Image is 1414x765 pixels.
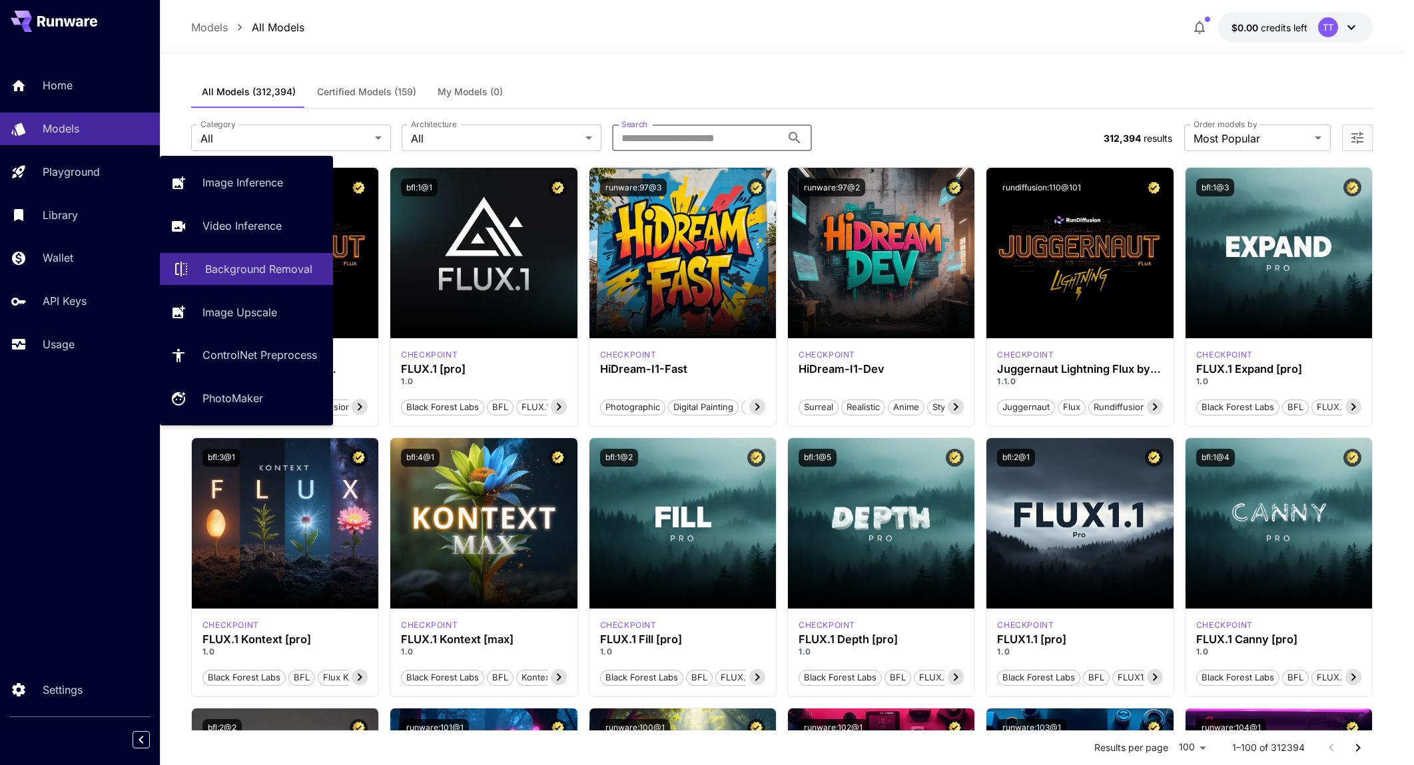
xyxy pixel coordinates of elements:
p: 1.0 [997,646,1162,658]
button: Open more filters [1349,130,1365,146]
span: FLUX.1 Depth [pro] [914,671,1002,684]
button: Certified Model – Vetted for best performance and includes a commercial license. [549,449,567,467]
div: FLUX.1 Canny [pro] [1196,633,1361,646]
span: Surreal [799,401,838,414]
button: Certified Model – Vetted for best performance and includes a commercial license. [1343,178,1361,196]
div: fluxpro [600,619,657,631]
p: Image Inference [202,174,283,190]
span: Black Forest Labs [203,671,285,684]
button: runware:104@1 [1196,719,1266,737]
div: TT [1318,17,1338,37]
div: fluxpro [997,619,1054,631]
span: Anime [888,401,924,414]
button: Certified Model – Vetted for best performance and includes a commercial license. [549,719,567,737]
p: Home [43,77,73,93]
span: 312,394 [1104,132,1141,144]
div: fluxpro [799,619,855,631]
span: My Models (0) [438,86,503,98]
div: FLUX1.1 [pro] [997,633,1162,646]
p: ControlNet Preprocess [202,347,317,363]
a: ControlNet Preprocess [160,339,333,372]
p: checkpoint [799,349,855,361]
p: 1.0 [1196,376,1361,387]
p: checkpoint [202,619,259,631]
span: Black Forest Labs [402,401,484,414]
button: Certified Model – Vetted for best performance and includes a commercial license. [350,449,368,467]
button: Certified Model – Vetted for best performance and includes a commercial license. [946,449,964,467]
div: FLUX.1 Fill [pro] [600,633,765,646]
p: 1–100 of 312394 [1232,741,1305,754]
button: Certified Model – Vetted for best performance and includes a commercial license. [1343,719,1361,737]
button: runware:97@3 [600,178,667,196]
span: FLUX.1 Expand [pro] [1312,401,1406,414]
p: API Keys [43,293,87,309]
p: Background Removal [205,261,312,277]
span: Flux Kontext [318,671,379,684]
p: Library [43,207,78,223]
button: Certified Model – Vetted for best performance and includes a commercial license. [1343,449,1361,467]
span: results [1144,132,1172,144]
span: BFL [1283,401,1308,414]
p: 1.1.0 [997,376,1162,387]
span: juggernaut [998,401,1054,414]
p: Models [191,19,228,35]
p: Settings [43,682,83,698]
p: checkpoint [1196,619,1253,631]
button: bfl:4@1 [401,449,440,467]
span: Black Forest Labs [601,671,683,684]
p: 1.0 [600,646,765,658]
p: PhotoMaker [202,390,263,406]
p: Image Upscale [202,304,277,320]
span: Cinematic [742,401,792,414]
span: Realistic [842,401,884,414]
p: 1.0 [799,646,964,658]
button: Collapse sidebar [133,731,150,748]
button: Certified Model – Vetted for best performance and includes a commercial license. [747,178,765,196]
h3: HiDream-I1-Fast [600,363,765,376]
span: Black Forest Labs [1197,671,1279,684]
h3: Juggernaut Lightning Flux by RunDiffusion [997,363,1162,376]
h3: FLUX.1 Kontext [pro] [202,633,368,646]
div: FLUX.1 Kontext [pro] [202,619,259,631]
p: Video Inference [202,218,282,234]
div: fluxpro [1196,619,1253,631]
button: bfl:1@4 [1196,449,1235,467]
a: PhotoMaker [160,382,333,415]
nav: breadcrumb [191,19,304,35]
button: Certified Model – Vetted for best performance and includes a commercial license. [1145,719,1163,737]
button: runware:103@1 [997,719,1066,737]
div: fluxpro [1196,349,1253,361]
p: checkpoint [401,619,458,631]
span: Black Forest Labs [402,671,484,684]
a: Image Upscale [160,296,333,328]
span: BFL [488,671,513,684]
div: $0.0032 [1232,21,1307,35]
span: Stylized [928,401,969,414]
p: checkpoint [997,619,1054,631]
p: Models [43,121,79,136]
span: Most Popular [1194,130,1309,146]
p: 1.0 [202,646,368,658]
span: FLUX1.1 [pro] [1113,671,1177,684]
button: bfl:1@1 [401,178,438,196]
button: runware:97@2 [799,178,865,196]
span: BFL [1283,671,1308,684]
button: Go to next page [1345,734,1371,761]
span: BFL [885,671,910,684]
button: runware:101@1 [401,719,469,737]
span: Black Forest Labs [1197,401,1279,414]
span: $0.00 [1232,22,1261,33]
span: Black Forest Labs [998,671,1080,684]
p: All Models [252,19,304,35]
p: Results per page [1094,741,1168,754]
span: FLUX.1 [pro] [517,401,577,414]
button: runware:100@1 [600,719,670,737]
h3: FLUX.1 [pro] [401,363,566,376]
span: BFL [289,671,314,684]
p: 1.0 [1196,646,1361,658]
button: Certified Model – Vetted for best performance and includes a commercial license. [946,178,964,196]
button: runware:102@1 [799,719,868,737]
